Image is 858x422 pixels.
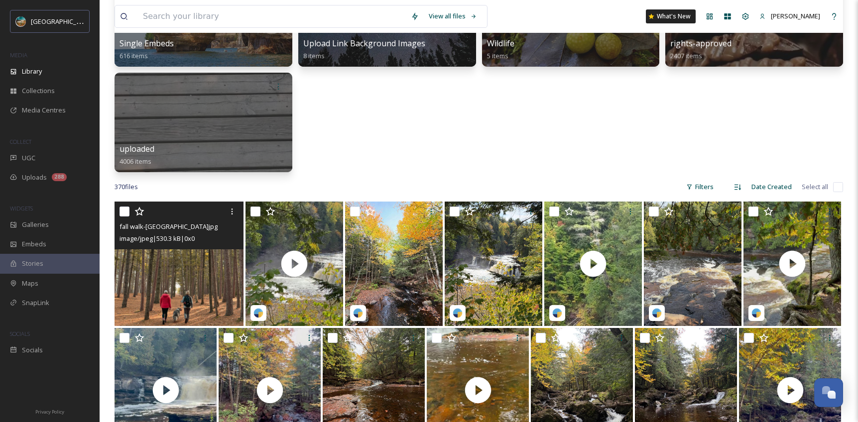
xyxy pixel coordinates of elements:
a: What's New [646,9,696,23]
img: thumbnail [743,202,841,326]
span: Galleries [22,220,49,229]
span: rights-approved [670,38,732,49]
button: Open Chat [814,378,843,407]
a: Single Embeds616 items [120,39,174,60]
div: Date Created [746,177,797,197]
span: 5 items [487,51,508,60]
span: Wildlife [487,38,514,49]
span: Collections [22,86,55,96]
span: Select all [802,182,828,192]
span: Single Embeds [120,38,174,49]
span: Socials [22,345,43,355]
a: View all files [424,6,482,26]
img: linshendrixtravels-18140440912435865.jpg [445,202,542,326]
img: snapsea-logo.png [353,308,363,318]
span: MEDIA [10,51,27,59]
span: WIDGETS [10,205,33,212]
div: 288 [52,173,67,181]
span: 616 items [120,51,148,60]
img: thumbnail [245,202,343,326]
span: Embeds [22,239,46,249]
img: Snapsea%20Profile.jpg [16,16,26,26]
span: UGC [22,153,35,163]
img: snapsea-logo.png [552,308,562,318]
span: uploaded [120,143,154,154]
img: linshendrixtravels-18416795698118235.jpg [345,202,443,326]
span: Maps [22,279,38,288]
span: 2407 items [670,51,702,60]
a: Privacy Policy [35,405,64,417]
span: Uploads [22,173,47,182]
a: uploaded4006 items [120,144,154,166]
a: rights-approved2407 items [670,39,732,60]
img: linshendrixtravels-18150829159408710.jpg [644,202,741,326]
span: Privacy Policy [35,409,64,415]
a: [PERSON_NAME] [754,6,825,26]
span: [GEOGRAPHIC_DATA][US_STATE] [31,16,128,26]
input: Search your library [138,5,406,27]
span: Upload Link Background Images [303,38,425,49]
span: [PERSON_NAME] [771,11,820,20]
img: fall walk-upper peninsula.jpg [115,202,244,326]
img: snapsea-logo.png [751,308,761,318]
span: fall walk-[GEOGRAPHIC_DATA]jpg [120,222,218,231]
span: 370 file s [115,182,138,192]
span: Library [22,67,42,76]
div: Filters [681,177,719,197]
span: SOCIALS [10,330,30,337]
span: 4006 items [120,157,151,166]
img: thumbnail [544,202,642,326]
span: Stories [22,259,43,268]
img: snapsea-logo.png [652,308,662,318]
span: SnapLink [22,298,49,308]
img: snapsea-logo.png [253,308,263,318]
a: Wildlife5 items [487,39,514,60]
span: image/jpeg | 530.3 kB | 0 x 0 [120,234,195,243]
span: Media Centres [22,105,66,115]
span: COLLECT [10,138,31,145]
span: 8 items [303,51,325,60]
img: snapsea-logo.png [453,308,463,318]
a: Upload Link Background Images8 items [303,39,425,60]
